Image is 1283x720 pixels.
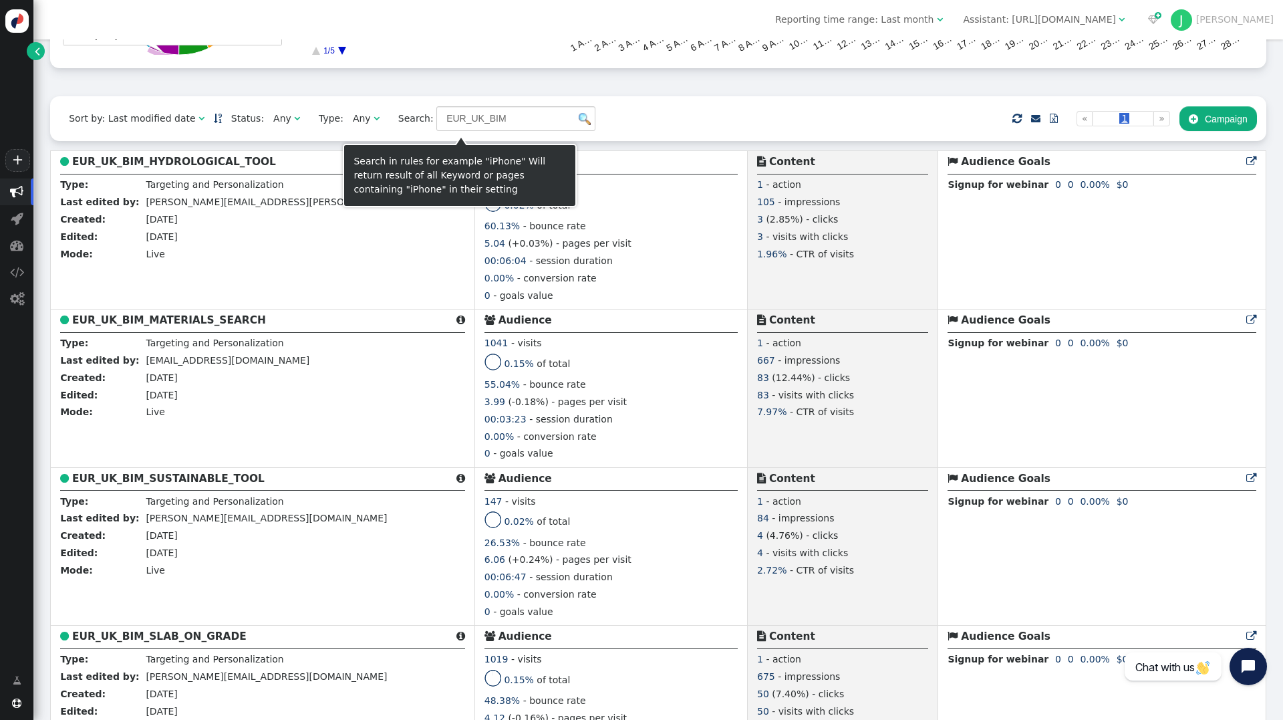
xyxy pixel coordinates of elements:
[1189,114,1198,124] span: 
[214,113,222,124] a: 
[757,156,766,166] span: 
[757,315,766,325] span: 
[766,231,848,242] span: - visits with clicks
[907,33,930,52] text: 15…
[67,31,118,40] text: 25,155 (7.3%)
[1171,14,1274,25] a: J[PERSON_NAME]
[757,197,775,207] span: 105
[508,396,548,407] span: (-0.18%)
[1246,156,1256,168] a: 
[10,239,23,252] span: 
[484,290,490,301] span: 0
[60,214,106,225] b: Created:
[1119,15,1125,24] span: 
[27,42,45,60] a: 
[806,530,838,541] span: - clicks
[5,149,29,172] a: +
[374,114,380,123] span: 
[323,46,335,55] text: 1/5
[456,315,465,325] span: 
[60,156,69,166] span: 
[1117,338,1129,348] span: $0
[60,513,139,523] b: Last edited by:
[757,338,763,348] span: 1
[511,654,542,665] span: - visits
[1055,496,1061,507] span: 0
[1068,654,1074,665] span: 0
[937,15,943,24] span: 
[1117,496,1129,507] span: $0
[537,675,570,685] span: of total
[456,473,465,483] span: 
[1068,496,1074,507] span: 0
[523,379,586,390] span: - bounce rate
[294,114,300,123] span: 
[1246,315,1256,325] span: 
[484,572,527,582] span: 00:06:47
[1195,33,1218,52] text: 27…
[146,179,283,190] span: Targeting and Personalization
[60,249,93,259] b: Mode:
[1119,113,1129,124] span: 1
[757,406,787,417] span: 7.97%
[69,112,195,126] div: Sort by: Last modified date
[757,355,775,366] span: 667
[955,33,978,52] text: 17…
[529,255,613,266] span: - session duration
[146,565,165,576] span: Live
[493,290,553,301] span: - goals value
[1117,179,1129,190] span: $0
[353,154,566,197] div: Search in rules for example "iPhone" Will return result of all Keyword or pages containing "iPhon...
[10,185,23,199] span: 
[757,214,763,225] span: 3
[1246,473,1256,485] a: 
[1055,654,1061,665] span: 0
[766,654,801,665] span: - action
[389,113,434,124] span: Search:
[757,390,769,400] span: 83
[979,33,1002,52] text: 18…
[146,513,387,523] span: [PERSON_NAME][EMAIL_ADDRESS][DOMAIN_NAME]
[772,390,854,400] span: - visits with clicks
[948,631,958,641] span: 
[757,706,769,717] span: 50
[484,315,495,325] span: 
[484,431,514,442] span: 0.00%
[146,372,177,383] span: [DATE]
[772,689,809,699] span: (7.40%)
[948,496,1048,507] b: Signup for webinar
[961,156,1050,168] b: Audience Goals
[60,372,106,383] b: Created:
[60,689,106,699] b: Created:
[1148,15,1159,24] span: 
[517,431,597,442] span: - conversion rate
[778,671,840,682] span: - impressions
[757,654,763,665] span: 1
[775,14,934,25] span: Reporting time range: Last month
[757,179,763,190] span: 1
[556,238,631,249] span: - pages per visit
[757,565,787,576] span: 2.72%
[537,358,570,368] span: of total
[1040,106,1067,130] a: 
[146,214,177,225] span: [DATE]
[523,537,586,548] span: - bounce rate
[556,554,631,565] span: - pages per visit
[60,197,139,207] b: Last edited by:
[504,358,533,368] span: 0.15%
[778,355,840,366] span: - impressions
[766,548,848,558] span: - visits with clicks
[146,355,309,366] span: [EMAIL_ADDRESS][DOMAIN_NAME]
[72,314,266,326] b: EUR_UK_BIM_MATERIALS_SEARCH
[551,396,627,407] span: - pages per visit
[1050,33,1073,52] text: 21…
[1123,33,1145,52] text: 24…
[484,606,490,617] span: 0
[3,669,31,693] a: 
[806,214,838,225] span: - clicks
[948,156,958,166] span: 
[508,238,553,249] span: (+0.03%)
[498,630,552,642] b: Audience
[1117,654,1129,665] span: $0
[60,706,98,717] b: Edited:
